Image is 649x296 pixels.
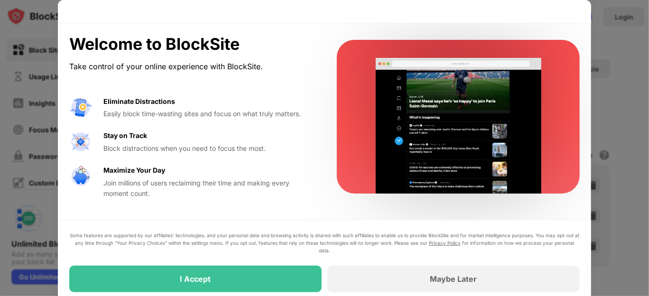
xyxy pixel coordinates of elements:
div: Stay on Track [103,130,147,141]
img: value-focus.svg [69,130,92,153]
img: value-avoid-distractions.svg [69,96,92,119]
div: Maybe Later [430,274,477,284]
div: Welcome to BlockSite [69,35,314,54]
div: Join millions of users reclaiming their time and making every moment count. [103,178,314,199]
img: value-safe-time.svg [69,165,92,188]
a: Privacy Policy [429,240,461,246]
div: Eliminate Distractions [103,96,175,107]
div: Block distractions when you need to focus the most. [103,143,314,154]
div: Take control of your online experience with BlockSite. [69,60,314,74]
div: Maximize Your Day [103,165,165,176]
div: Some features are supported by our affiliates’ technologies, and your personal data and browsing ... [69,231,580,254]
div: Easily block time-wasting sites and focus on what truly matters. [103,109,314,119]
div: I Accept [180,274,211,284]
